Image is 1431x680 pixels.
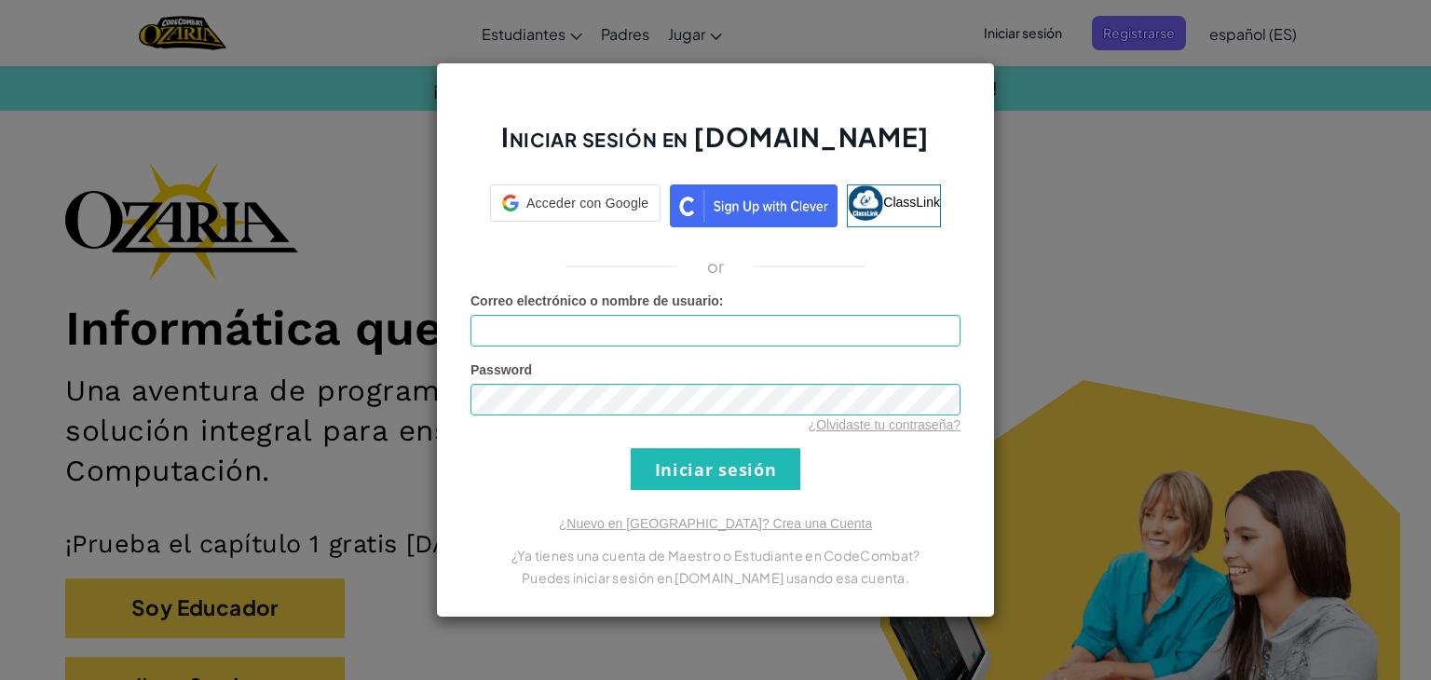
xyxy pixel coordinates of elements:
p: ¿Ya tienes una cuenta de Maestro o Estudiante en CodeCombat? [470,544,961,566]
div: Acceder con Google [490,184,661,222]
a: ¿Olvidaste tu contraseña? [809,417,961,432]
h2: Iniciar sesión en [DOMAIN_NAME] [470,119,961,173]
input: Iniciar sesión [631,448,800,490]
span: Password [470,362,532,377]
a: Acceder con Google [490,184,661,227]
a: ¿Nuevo en [GEOGRAPHIC_DATA]? Crea una Cuenta [559,516,872,531]
p: or [707,255,725,278]
span: ClassLink [883,195,940,210]
label: : [470,292,724,310]
span: Acceder con Google [526,194,648,212]
img: clever_sso_button@2x.png [670,184,838,227]
img: classlink-logo-small.png [848,185,883,221]
span: Correo electrónico o nombre de usuario [470,293,719,308]
p: Puedes iniciar sesión en [DOMAIN_NAME] usando esa cuenta. [470,566,961,589]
